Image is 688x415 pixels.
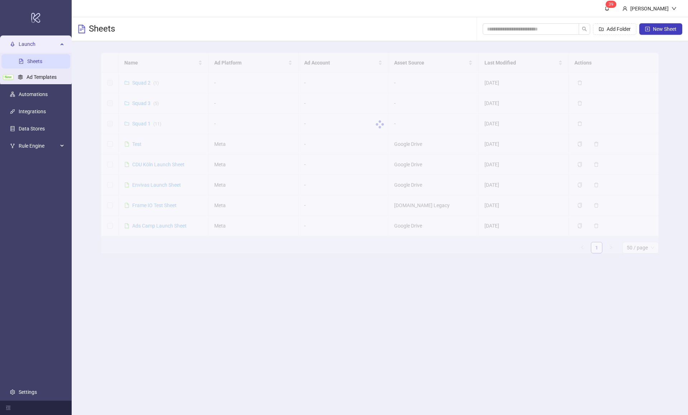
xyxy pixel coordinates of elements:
[622,6,627,11] span: user
[653,26,677,32] span: New Sheet
[606,1,616,8] sup: 39
[672,6,677,11] span: down
[27,74,57,80] a: Ad Templates
[605,6,610,11] span: bell
[19,126,45,132] a: Data Stores
[607,26,631,32] span: Add Folder
[10,42,15,47] span: rocket
[645,27,650,32] span: plus-square
[19,109,46,114] a: Integrations
[77,25,86,33] span: file-text
[582,27,587,32] span: search
[19,389,37,395] a: Settings
[6,405,11,410] span: menu-fold
[611,2,613,7] span: 9
[627,5,672,13] div: [PERSON_NAME]
[599,27,604,32] span: folder-add
[608,2,611,7] span: 3
[27,58,42,64] a: Sheets
[593,23,636,35] button: Add Folder
[639,23,682,35] button: New Sheet
[19,139,58,153] span: Rule Engine
[19,91,48,97] a: Automations
[89,23,115,35] h3: Sheets
[19,37,58,51] span: Launch
[10,143,15,148] span: fork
